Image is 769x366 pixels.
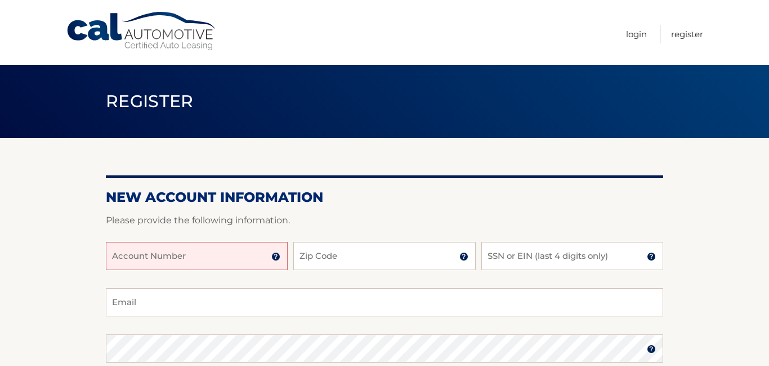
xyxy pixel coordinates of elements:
[481,242,663,270] input: SSN or EIN (last 4 digits only)
[106,242,288,270] input: Account Number
[271,252,280,261] img: tooltip.svg
[66,11,218,51] a: Cal Automotive
[106,288,663,316] input: Email
[106,189,663,206] h2: New Account Information
[647,345,656,354] img: tooltip.svg
[647,252,656,261] img: tooltip.svg
[671,25,703,43] a: Register
[106,213,663,228] p: Please provide the following information.
[293,242,475,270] input: Zip Code
[459,252,468,261] img: tooltip.svg
[626,25,647,43] a: Login
[106,91,194,112] span: Register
